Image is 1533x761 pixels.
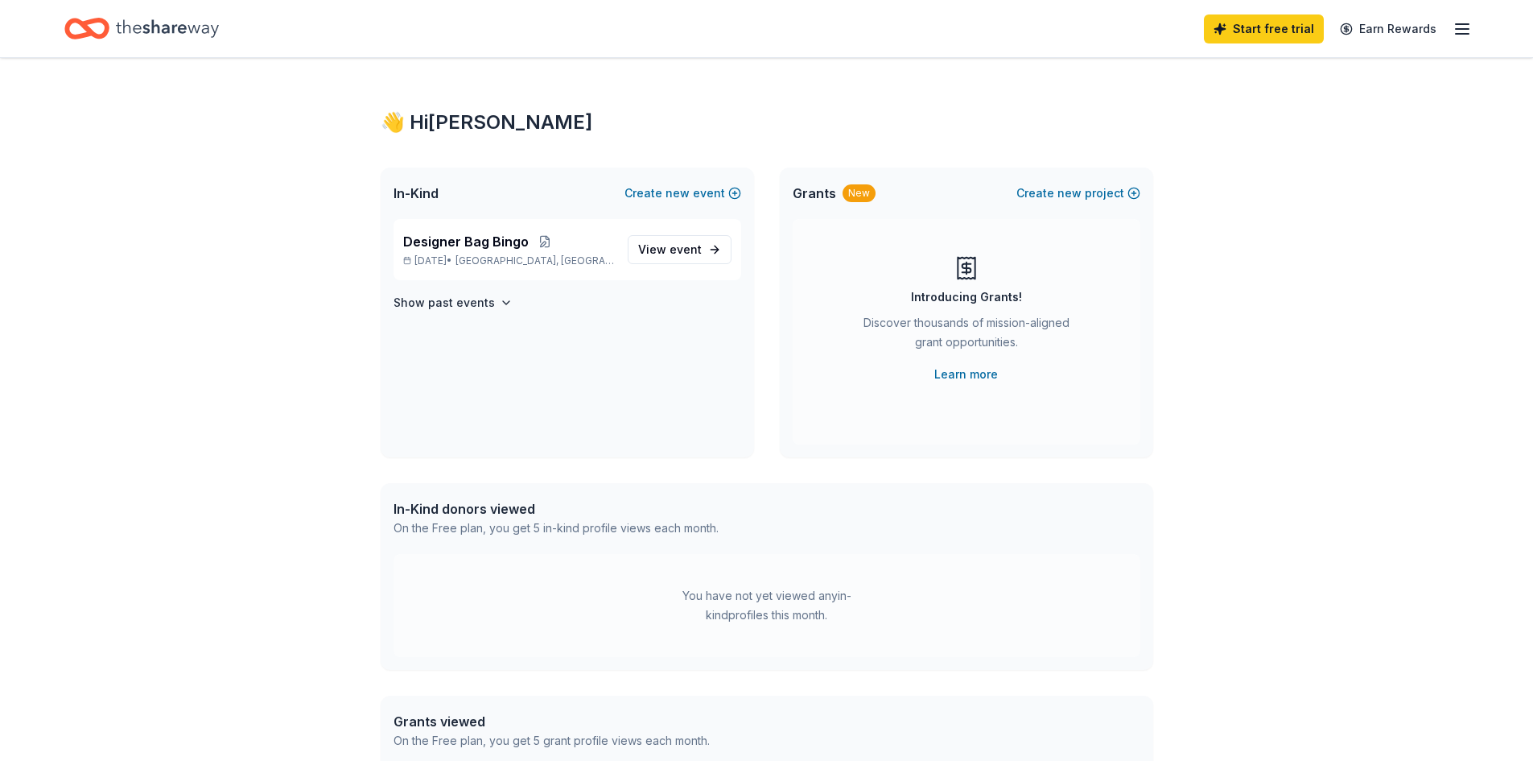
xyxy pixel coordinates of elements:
[403,232,529,251] span: Designer Bag Bingo
[394,293,513,312] button: Show past events
[666,586,867,625] div: You have not yet viewed any in-kind profiles this month.
[911,287,1022,307] div: Introducing Grants!
[381,110,1153,135] div: 👋 Hi [PERSON_NAME]
[793,184,836,203] span: Grants
[1204,14,1324,43] a: Start free trial
[394,184,439,203] span: In-Kind
[394,499,719,519] div: In-Kind donors viewed
[670,242,702,256] span: event
[394,712,710,731] div: Grants viewed
[934,365,998,384] a: Learn more
[394,731,710,751] div: On the Free plan, you get 5 grant profile views each month.
[1016,184,1140,203] button: Createnewproject
[857,313,1076,358] div: Discover thousands of mission-aligned grant opportunities.
[843,184,876,202] div: New
[64,10,219,48] a: Home
[624,184,741,203] button: Createnewevent
[394,519,719,538] div: On the Free plan, you get 5 in-kind profile views each month.
[1057,184,1082,203] span: new
[638,240,702,259] span: View
[455,254,614,267] span: [GEOGRAPHIC_DATA], [GEOGRAPHIC_DATA]
[403,254,615,267] p: [DATE] •
[628,235,731,264] a: View event
[666,184,690,203] span: new
[394,293,495,312] h4: Show past events
[1330,14,1446,43] a: Earn Rewards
